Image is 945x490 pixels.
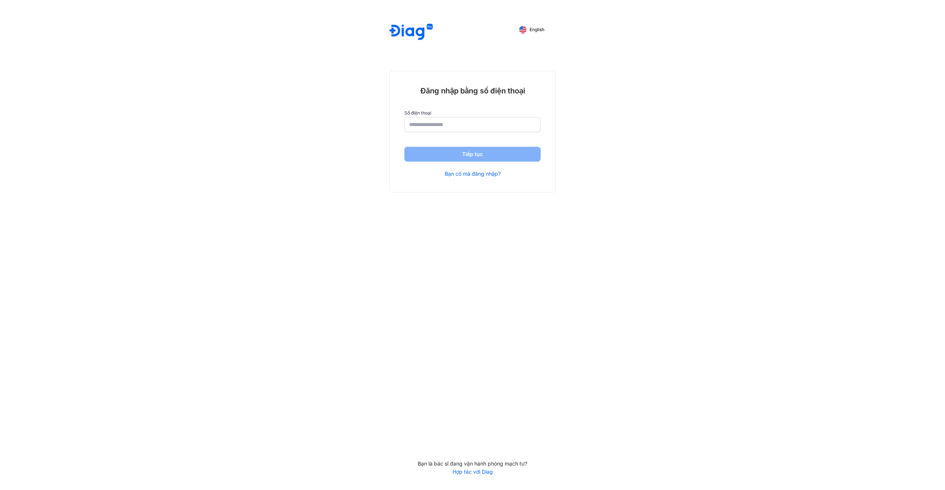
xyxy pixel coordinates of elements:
div: Bạn là bác sĩ đang vận hành phòng mạch tư? [389,460,556,467]
button: Tiếp tục [404,147,541,162]
img: English [519,26,527,33]
button: English [514,24,550,36]
label: Số điện thoại [404,110,541,116]
a: Hợp tác với Diag [389,469,556,475]
div: Đăng nhập bằng số điện thoại [404,86,541,96]
span: English [530,27,544,32]
a: Bạn có mã đăng nhập? [445,170,501,177]
img: logo [390,24,433,41]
